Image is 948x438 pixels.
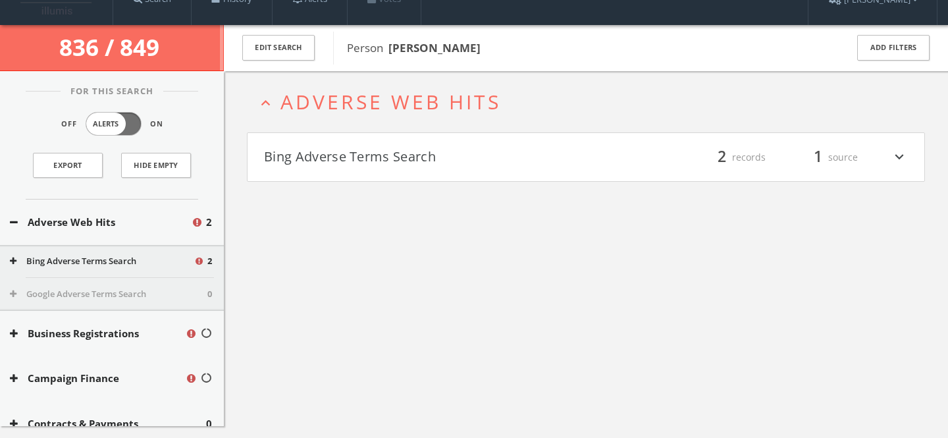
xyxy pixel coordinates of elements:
a: Export [33,153,103,178]
span: On [150,119,163,130]
button: expand_lessAdverse Web Hits [257,91,925,113]
span: 2 [206,215,212,230]
button: Business Registrations [10,326,185,341]
div: records [687,146,766,169]
button: Google Adverse Terms Search [10,288,207,301]
span: 1 [808,146,828,169]
button: Edit Search [242,35,315,61]
div: source [779,146,858,169]
span: Adverse Web Hits [280,88,501,115]
button: Hide Empty [121,153,191,178]
span: 2 [712,146,732,169]
span: 0 [207,288,212,301]
button: Campaign Finance [10,371,185,386]
b: [PERSON_NAME] [388,40,481,55]
i: expand_more [891,146,908,169]
span: 0 [206,416,212,431]
i: expand_less [257,94,275,112]
button: Bing Adverse Terms Search [10,255,194,268]
span: For This Search [61,85,163,98]
span: 2 [207,255,212,268]
span: Off [61,119,77,130]
button: Adverse Web Hits [10,215,191,230]
button: Contracts & Payments [10,416,206,431]
span: 836 / 849 [59,32,165,63]
button: Add Filters [857,35,930,61]
button: Bing Adverse Terms Search [264,146,586,169]
span: Person [347,40,481,55]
